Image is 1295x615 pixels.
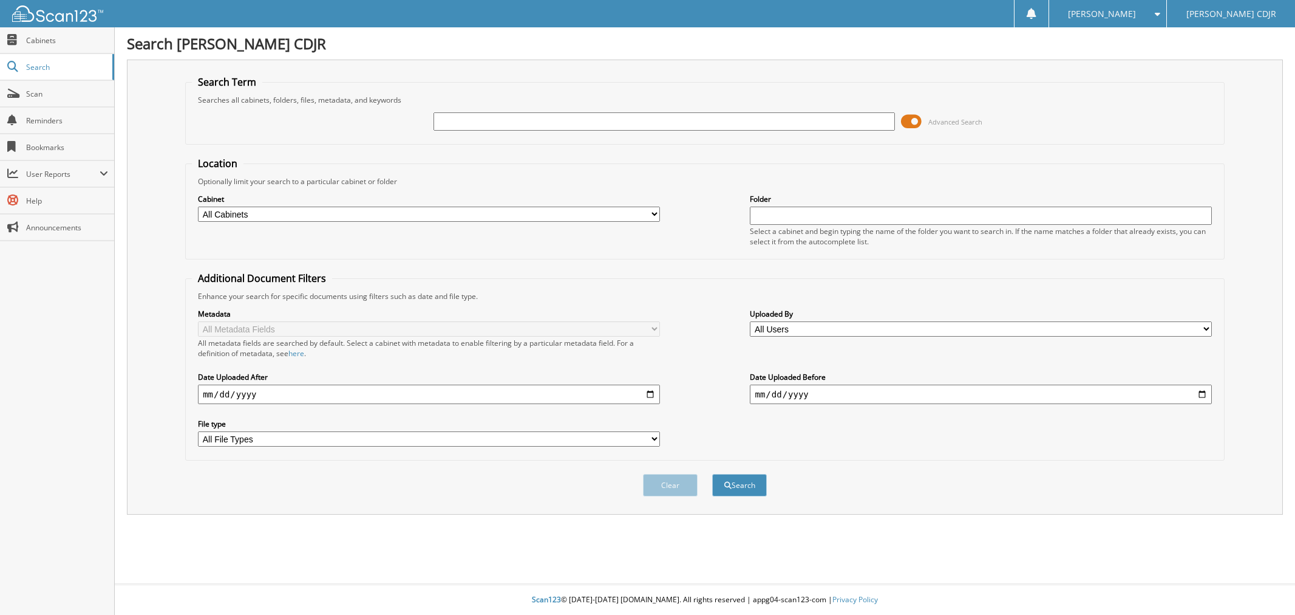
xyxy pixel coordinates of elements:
[712,474,767,496] button: Search
[928,117,982,126] span: Advanced Search
[1068,10,1136,18] span: [PERSON_NAME]
[1186,10,1276,18] span: [PERSON_NAME] CDJR
[750,385,1211,404] input: end
[192,157,243,170] legend: Location
[532,594,561,605] span: Scan123
[198,194,659,204] label: Cabinet
[26,222,108,233] span: Announcements
[127,33,1283,53] h1: Search [PERSON_NAME] CDJR
[832,594,878,605] a: Privacy Policy
[198,309,659,319] label: Metadata
[26,142,108,153] span: Bookmarks
[750,226,1211,247] div: Select a cabinet and begin typing the name of the folder you want to search in. If the name match...
[643,474,698,496] button: Clear
[198,338,659,359] div: All metadata fields are searched by default. Select a cabinet with metadata to enable filtering b...
[26,35,108,46] span: Cabinets
[192,291,1218,301] div: Enhance your search for specific documents using filters such as date and file type.
[26,196,108,206] span: Help
[192,75,262,89] legend: Search Term
[26,89,108,99] span: Scan
[198,385,659,404] input: start
[26,169,100,179] span: User Reports
[192,95,1218,105] div: Searches all cabinets, folders, files, metadata, and keywords
[192,176,1218,187] div: Optionally limit your search to a particular cabinet or folder
[26,62,106,72] span: Search
[750,372,1211,382] label: Date Uploaded Before
[750,309,1211,319] label: Uploaded By
[198,419,659,429] label: File type
[198,372,659,382] label: Date Uploaded After
[115,585,1295,615] div: © [DATE]-[DATE] [DOMAIN_NAME]. All rights reserved | appg04-scan123-com |
[192,272,332,285] legend: Additional Document Filters
[12,5,103,22] img: scan123-logo-white.svg
[288,348,304,359] a: here
[1234,557,1295,615] iframe: Chat Widget
[26,115,108,126] span: Reminders
[750,194,1211,204] label: Folder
